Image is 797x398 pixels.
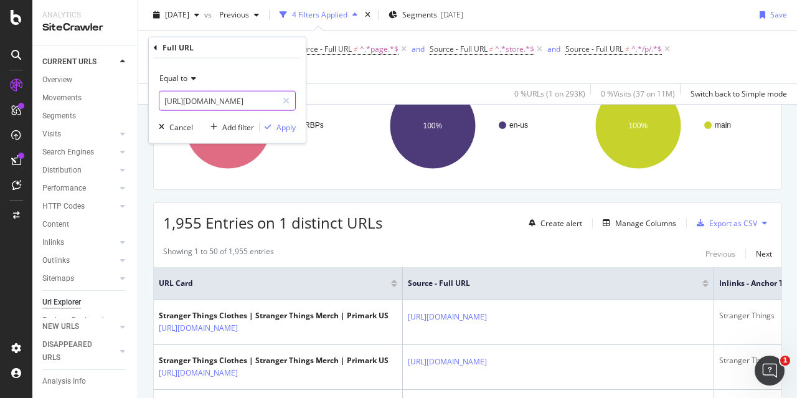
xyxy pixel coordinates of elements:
button: and [547,43,560,55]
a: Outlinks [42,254,116,267]
span: vs [204,9,214,20]
div: and [412,44,425,54]
div: Apply [276,121,296,132]
div: 0 % URLs ( 1 on 293K ) [514,88,585,99]
span: Source - Full URL [430,44,488,54]
div: Add filter [222,121,254,132]
div: Explorer Bookmarks [42,314,110,327]
iframe: Intercom live chat [755,356,785,386]
a: CURRENT URLS [42,55,116,69]
span: Source - Full URL [408,278,684,289]
span: Source - Full URL [565,44,623,54]
span: Segments [402,9,437,20]
button: Switch back to Simple mode [686,84,787,104]
a: Explorer Bookmarks [42,314,129,327]
span: 1 [780,356,790,366]
a: [URL][DOMAIN_NAME] [408,356,487,368]
button: Manage Columns [598,216,676,230]
button: Apply [260,121,296,133]
div: Export as CSV [709,218,757,229]
div: Overview [42,73,72,87]
div: Stranger Things Clothes | Stranger Things Merch | Primark US [159,310,389,321]
div: Stranger Things Clothes | Stranger Things Merch | Primark US [159,355,389,366]
svg: A chart. [573,72,769,180]
span: 1,955 Entries on 1 distinct URLs [163,212,382,233]
div: Performance [42,182,86,195]
div: Next [756,249,772,259]
span: URL Card [159,278,388,289]
text: 100% [423,121,443,130]
a: Analysis Info [42,375,129,388]
button: Next [756,246,772,261]
div: Visits [42,128,61,141]
button: Create alert [524,213,582,233]
span: ≠ [354,44,358,54]
span: Inlinks - Anchor Text [719,278,795,289]
div: HTTP Codes [42,200,85,213]
div: DISAPPEARED URLS [42,338,105,364]
button: 4 Filters Applied [275,5,362,25]
a: Performance [42,182,116,195]
div: Url Explorer [42,296,81,309]
button: Save [755,5,787,25]
a: NEW URLS [42,320,116,333]
div: Search Engines [42,146,94,159]
div: Outlinks [42,254,70,267]
a: [URL][DOMAIN_NAME] [159,367,238,379]
div: Movements [42,92,82,105]
div: Previous [705,249,735,259]
a: DISAPPEARED URLS [42,338,116,364]
div: Analysis Info [42,375,86,388]
svg: A chart. [368,72,564,180]
span: ≠ [489,44,494,54]
div: Cancel [169,121,193,132]
div: Save [770,9,787,20]
span: Source - Full URL [294,44,352,54]
div: SiteCrawler [42,21,128,35]
div: Showing 1 to 50 of 1,955 entries [163,246,274,261]
a: HTTP Codes [42,200,116,213]
a: Sitemaps [42,272,116,285]
a: Overview [42,73,129,87]
text: RBPs [304,121,324,130]
a: Inlinks [42,236,116,249]
button: Previous [214,5,264,25]
div: Distribution [42,164,82,177]
span: ^.*store.*$ [495,40,534,58]
div: Full URL [163,42,194,53]
div: times [362,9,373,21]
span: 2025 Aug. 31st [165,9,189,20]
div: [DATE] [441,9,463,20]
text: en-us [509,121,528,130]
span: Previous [214,9,249,20]
button: [DATE] [148,5,204,25]
a: Segments [42,110,129,123]
text: 100% [628,121,648,130]
div: A chart. [163,72,359,180]
span: ^.*page.*$ [360,40,398,58]
div: NEW URLS [42,320,79,333]
div: Create alert [540,218,582,229]
div: 0 % Visits ( 37 on 11M ) [601,88,675,99]
span: Equal to [159,73,187,83]
div: 4 Filters Applied [292,9,347,20]
a: Content [42,218,129,231]
a: Movements [42,92,129,105]
text: main [715,121,731,130]
div: Content [42,218,69,231]
button: Cancel [154,121,193,133]
a: Distribution [42,164,116,177]
button: Add filter [205,121,254,133]
div: Inlinks [42,236,64,249]
a: Search Engines [42,146,116,159]
a: Url Explorer [42,296,129,309]
div: Manage Columns [615,218,676,229]
div: Switch back to Simple mode [691,88,787,99]
a: [URL][DOMAIN_NAME] [408,311,487,323]
div: Segments [42,110,76,123]
div: Sitemaps [42,272,74,285]
a: Visits [42,128,116,141]
button: Previous [705,246,735,261]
